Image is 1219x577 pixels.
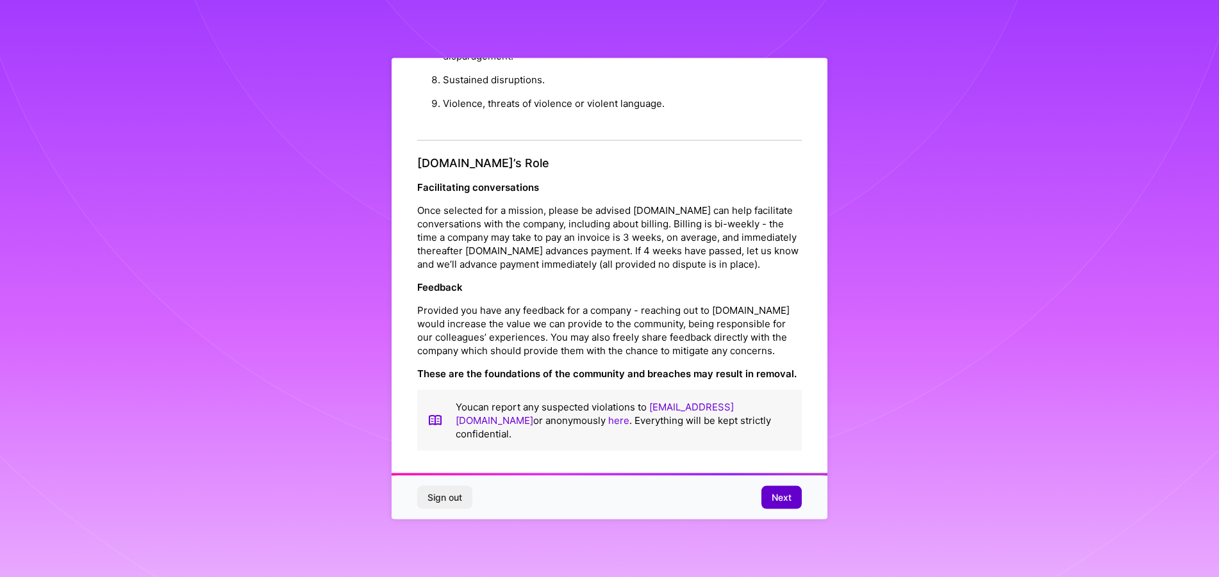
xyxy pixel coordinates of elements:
[417,367,797,379] strong: These are the foundations of the community and breaches may result in removal.
[427,400,443,440] img: book icon
[456,400,792,440] p: You can report any suspected violations to or anonymously . Everything will be kept strictly conf...
[761,486,802,509] button: Next
[427,491,462,504] span: Sign out
[417,280,463,293] strong: Feedback
[608,414,629,426] a: here
[417,156,802,170] h4: [DOMAIN_NAME]’s Role
[417,303,802,357] p: Provided you have any feedback for a company - reaching out to [DOMAIN_NAME] would increase the v...
[417,181,539,193] strong: Facilitating conversations
[456,400,734,426] a: [EMAIL_ADDRESS][DOMAIN_NAME]
[772,491,792,504] span: Next
[417,486,472,509] button: Sign out
[417,203,802,270] p: Once selected for a mission, please be advised [DOMAIN_NAME] can help facilitate conversations wi...
[443,68,802,92] li: Sustained disruptions.
[443,92,802,115] li: Violence, threats of violence or violent language.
